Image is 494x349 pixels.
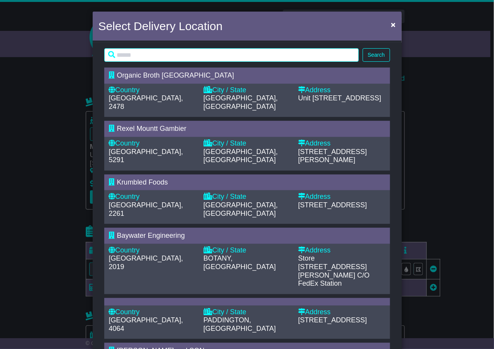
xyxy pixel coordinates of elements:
span: [STREET_ADDRESS][PERSON_NAME] [298,148,367,164]
span: [GEOGRAPHIC_DATA], 2019 [109,254,183,271]
span: Store [STREET_ADDRESS][PERSON_NAME] [298,254,367,279]
span: Rexel Mountt Gambier [117,125,187,132]
span: C/O FedEx Station [298,271,370,288]
span: Krumbled Foods [117,178,168,186]
span: [STREET_ADDRESS] [298,316,367,324]
span: BOTANY, [GEOGRAPHIC_DATA] [204,254,276,271]
div: Address [298,86,385,95]
div: City / State [204,308,290,317]
span: [GEOGRAPHIC_DATA], 5291 [109,148,183,164]
div: Address [298,139,385,148]
span: [GEOGRAPHIC_DATA], 4064 [109,316,183,332]
div: Address [298,308,385,317]
span: PADDINGTON, [GEOGRAPHIC_DATA] [204,316,276,332]
h4: Select Delivery Location [98,17,223,35]
div: Address [298,193,385,201]
span: Unit [STREET_ADDRESS] [298,94,381,102]
span: [GEOGRAPHIC_DATA], 2261 [109,201,183,217]
span: [GEOGRAPHIC_DATA], [GEOGRAPHIC_DATA] [204,148,278,164]
span: × [391,20,396,29]
div: City / State [204,139,290,148]
div: City / State [204,86,290,95]
span: [GEOGRAPHIC_DATA], 2478 [109,94,183,110]
span: [GEOGRAPHIC_DATA], [GEOGRAPHIC_DATA] [204,201,278,217]
button: Search [363,48,390,62]
div: Country [109,193,196,201]
div: Address [298,246,385,255]
span: [GEOGRAPHIC_DATA], [GEOGRAPHIC_DATA] [204,94,278,110]
button: Close [387,17,399,32]
div: City / State [204,246,290,255]
span: Baywater Engineering [117,232,185,239]
div: City / State [204,193,290,201]
span: [STREET_ADDRESS] [298,201,367,209]
div: Country [109,139,196,148]
span: Organic Broth [GEOGRAPHIC_DATA] [117,71,234,79]
div: Country [109,246,196,255]
div: Country [109,308,196,317]
div: Country [109,86,196,95]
